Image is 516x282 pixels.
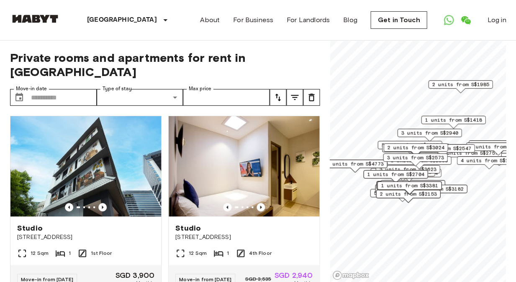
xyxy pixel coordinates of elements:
div: Map marker [376,181,441,194]
div: Map marker [377,181,442,194]
span: 1 units from S$1418 [425,116,482,124]
span: SGD 3,900 [116,272,154,279]
div: Map marker [410,144,475,157]
span: 1st Floor [91,249,112,257]
button: tune [286,89,303,106]
button: Previous image [257,203,265,211]
button: tune [270,89,286,106]
span: Studio [17,223,43,233]
span: Private rooms and apartments for rent in [GEOGRAPHIC_DATA] [10,51,320,79]
div: Map marker [323,160,387,173]
span: Studio [175,223,201,233]
div: Map marker [382,144,449,157]
div: Map marker [370,189,434,202]
p: [GEOGRAPHIC_DATA] [87,15,157,25]
span: [STREET_ADDRESS] [175,233,313,241]
span: 1 units from S$3182 [406,185,463,193]
label: Type of stay [103,85,132,92]
span: 2 units from S$3024 [387,144,444,151]
span: 3 units from S$1985 [381,141,438,149]
div: Map marker [375,184,439,197]
div: Map marker [428,80,493,93]
div: Map marker [383,143,448,156]
a: Mapbox logo [332,270,369,280]
span: 5 units from S$1680 [374,189,431,197]
a: Open WhatsApp [440,12,457,28]
span: SGD 2,940 [275,272,313,279]
img: Habyt [10,15,60,23]
div: Map marker [376,190,440,203]
div: Map marker [403,185,467,198]
span: 1 units from S$2704 [367,170,424,178]
div: Map marker [377,141,442,154]
div: Map marker [421,116,485,129]
span: 2 units from S$1985 [432,81,489,88]
div: Map marker [363,170,428,183]
a: Log in [487,15,506,25]
button: Previous image [65,203,73,211]
span: 12 Sqm [31,249,49,257]
img: Marketing picture of unit SG-01-110-033-001 [169,116,319,216]
label: Max price [189,85,211,92]
label: Move-in date [16,85,47,92]
a: Open WeChat [457,12,474,28]
a: Blog [343,15,357,25]
span: 1 units from S$4773 [326,160,383,168]
a: Get in Touch [370,11,427,29]
span: 1 [69,249,71,257]
div: Map marker [387,156,451,169]
div: Map marker [377,169,441,182]
div: Map marker [383,153,447,166]
button: Choose date [11,89,28,106]
span: 1 units from S$2547 [414,145,471,152]
span: 1 [227,249,229,257]
img: Marketing picture of unit SG-01-110-044_001 [10,116,161,216]
a: For Business [233,15,273,25]
div: Map marker [397,129,462,142]
button: Previous image [98,203,107,211]
div: Map marker [380,180,445,193]
span: [STREET_ADDRESS] [17,233,154,241]
button: tune [303,89,320,106]
span: 3 units from S$2573 [387,154,444,161]
a: For Landlords [287,15,330,25]
div: Map marker [375,165,440,178]
span: 1 units from S$3381 [381,182,438,189]
span: 12 Sqm [189,249,207,257]
span: 3 units from S$3623 [379,165,436,173]
button: Previous image [223,203,231,211]
a: About [200,15,220,25]
span: 4th Floor [249,249,271,257]
span: 3 units from S$2940 [401,129,458,137]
